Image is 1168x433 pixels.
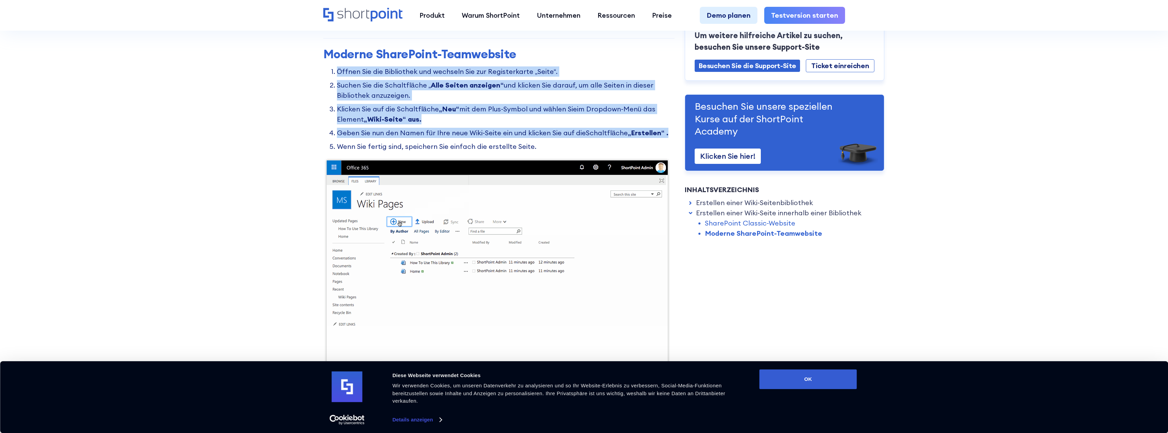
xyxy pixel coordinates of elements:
[323,8,403,22] a: Heim
[337,67,558,76] font: Öffnen Sie die Bibliothek und wechseln Sie zur Registerkarte „Seite“.
[393,383,725,404] font: Wir verwenden Cookies, um unseren Datenverkehr zu analysieren und so Ihr Website-Erlebnis zu verb...
[804,376,812,382] font: OK
[439,105,459,113] font: „Neu“
[759,369,857,389] button: OK
[696,198,813,207] font: Erstellen einer Wiki-Seitenbibliothek
[696,198,813,208] a: Erstellen einer Wiki-Seitenbibliothek
[537,11,580,19] font: Unternehmen
[589,7,644,24] a: Ressourcen
[696,208,861,217] font: Erstellen einer Wiki-Seite innerhalb einer Bibliothek
[337,81,431,89] font: Suchen Sie die Schaltfläche „
[628,128,668,137] font: „Erstellen“ .
[323,46,517,61] font: Moderne SharePoint-Teamwebsite
[431,81,504,89] font: Alle Seiten anzeigen“
[652,11,672,19] font: Preise
[700,151,755,161] font: Klicken Sie hier!
[597,11,635,19] font: Ressourcen
[419,11,445,19] font: Produkt
[695,149,761,164] a: Klicken Sie hier!
[700,7,757,24] a: Demo planen
[337,105,439,113] font: Klicken Sie auf die Schaltfläche
[586,128,628,137] font: Schaltfläche
[411,7,453,24] a: Produkt
[337,81,654,99] font: und klicken Sie darauf, um alle Seiten in dieser Bibliothek anzuzeigen.
[806,59,874,72] a: Ticket einreichen
[393,417,433,422] font: Details anzeigen
[705,229,822,237] font: Moderne SharePoint-Teamwebsite
[695,42,820,52] font: besuchen Sie unsere Support-Site
[462,11,520,19] font: Warum ShortPoint
[337,128,586,137] font: Geben Sie nun den Namen für Ihre neue Wiki-Seite ein und klicken Sie auf die
[317,415,377,425] a: Usercentrics Cookiebot - öffnet in einem neuen Fenster
[528,7,589,24] a: Unternehmen
[685,185,759,194] font: Inhaltsverzeichnis
[705,219,795,227] font: SharePoint Classic-Website
[696,208,861,218] a: Erstellen einer Wiki-Seite innerhalb einer Bibliothek
[764,7,845,24] a: Testversion starten
[393,415,442,425] a: Details anzeigen
[705,218,795,228] a: SharePoint Classic-Website
[459,105,577,113] font: mit dem Plus-Symbol und wählen Sie
[695,60,800,72] a: Besuchen Sie die Support-Site
[707,11,751,19] font: Demo planen
[393,372,481,378] font: Diese Webseite verwendet Cookies
[332,372,363,402] img: Logo
[364,115,422,123] font: „Wiki-Seite“ aus.
[811,61,869,70] font: Ticket einreichen
[453,7,528,24] a: Warum ShortPoint
[337,142,536,151] font: Wenn Sie fertig sind, speichern Sie einfach die erstellte Seite.
[644,7,680,24] a: Preise
[337,105,655,123] font: im Dropdown-Menü das Element
[695,30,843,40] font: Um weitere hilfreiche Artikel zu suchen,
[705,228,822,238] a: Moderne SharePoint-Teamwebsite
[771,11,838,19] font: Testversion starten
[695,100,832,137] font: Besuchen Sie unsere speziellen Kurse auf der ShortPoint Academy
[698,61,796,70] font: Besuchen Sie die Support-Site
